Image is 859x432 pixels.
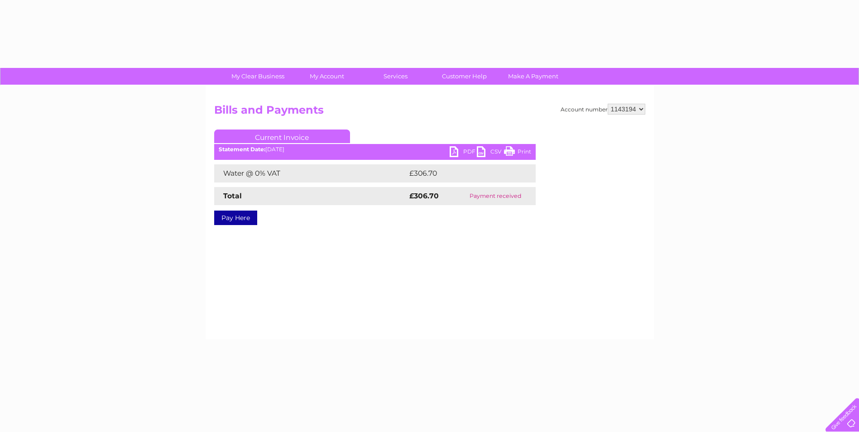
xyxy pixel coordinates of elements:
a: PDF [450,146,477,159]
td: £306.70 [407,164,520,182]
a: Current Invoice [214,130,350,143]
b: Statement Date: [219,146,265,153]
td: Water @ 0% VAT [214,164,407,182]
a: Customer Help [427,68,502,85]
a: Make A Payment [496,68,571,85]
a: Pay Here [214,211,257,225]
a: Print [504,146,531,159]
a: CSV [477,146,504,159]
div: [DATE] [214,146,536,153]
strong: Total [223,192,242,200]
a: My Account [289,68,364,85]
td: Payment received [456,187,536,205]
strong: £306.70 [409,192,439,200]
div: Account number [561,104,645,115]
a: My Clear Business [221,68,295,85]
a: Services [358,68,433,85]
h2: Bills and Payments [214,104,645,121]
